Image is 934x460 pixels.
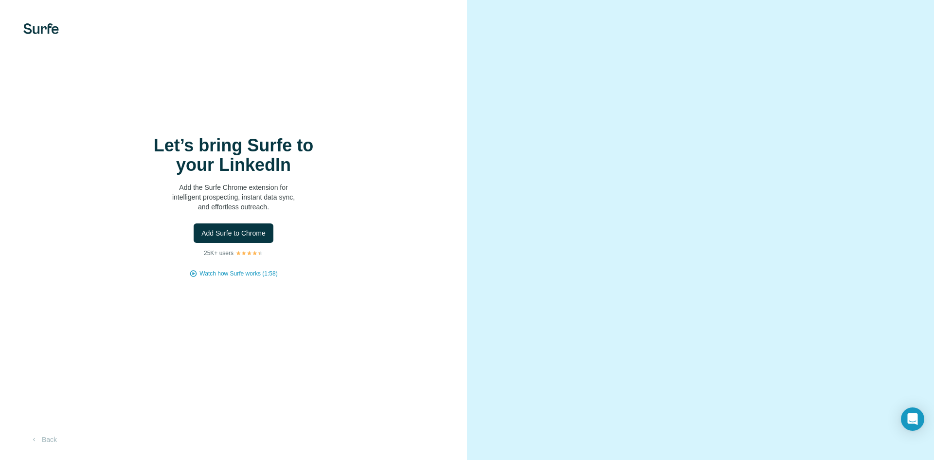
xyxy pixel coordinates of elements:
[136,136,331,175] h1: Let’s bring Surfe to your LinkedIn
[136,183,331,212] p: Add the Surfe Chrome extension for intelligent prospecting, instant data sync, and effortless out...
[194,223,273,243] button: Add Surfe to Chrome
[901,407,924,431] div: Open Intercom Messenger
[23,431,64,448] button: Back
[23,23,59,34] img: Surfe's logo
[204,249,233,258] p: 25K+ users
[201,228,266,238] span: Add Surfe to Chrome
[199,269,277,278] button: Watch how Surfe works (1:58)
[235,250,263,256] img: Rating Stars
